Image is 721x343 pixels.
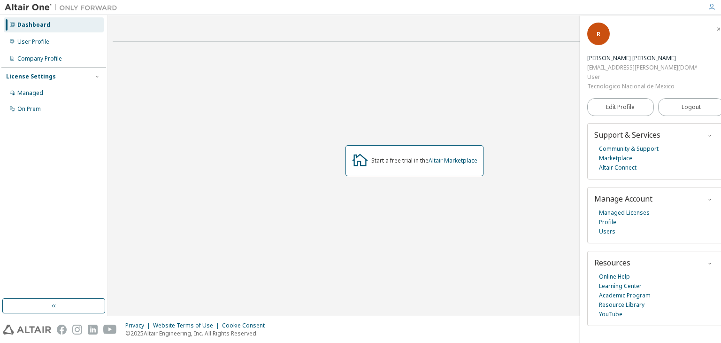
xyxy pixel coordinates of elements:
span: Resources [594,257,630,268]
a: Marketplace [599,154,632,163]
div: Roberto Alejandro Sanchez Lopez [587,54,697,63]
div: Tecnologico Nacional de Mexico [587,82,697,91]
a: Learning Center [599,281,642,291]
div: Dashboard [17,21,50,29]
span: Edit Profile [606,103,635,111]
div: Website Terms of Use [153,322,222,329]
a: Altair Marketplace [429,156,477,164]
img: Altair One [5,3,122,12]
img: facebook.svg [57,325,67,335]
a: Community & Support [599,144,659,154]
a: Online Help [599,272,630,281]
a: YouTube [599,310,622,319]
span: Support & Services [594,130,660,140]
img: youtube.svg [103,325,117,335]
a: Academic Program [599,291,651,300]
img: instagram.svg [72,325,82,335]
img: linkedin.svg [88,325,98,335]
div: Start a free trial in the [371,157,477,164]
span: R [597,30,600,38]
div: User [587,72,697,82]
div: Cookie Consent [222,322,270,329]
a: Profile [599,218,616,227]
div: Managed [17,89,43,97]
img: altair_logo.svg [3,325,51,335]
div: Privacy [125,322,153,329]
div: On Prem [17,105,41,113]
span: Manage Account [594,194,652,204]
div: [EMAIL_ADDRESS][PERSON_NAME][DOMAIN_NAME] [587,63,697,72]
div: User Profile [17,38,49,46]
a: Altair Connect [599,163,637,172]
a: Managed Licenses [599,208,650,218]
a: Users [599,227,615,236]
a: Edit Profile [587,98,654,116]
p: © 2025 Altair Engineering, Inc. All Rights Reserved. [125,329,270,337]
a: Resource Library [599,300,644,310]
span: Logout [682,102,701,112]
div: Company Profile [17,55,62,62]
div: License Settings [6,73,56,80]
